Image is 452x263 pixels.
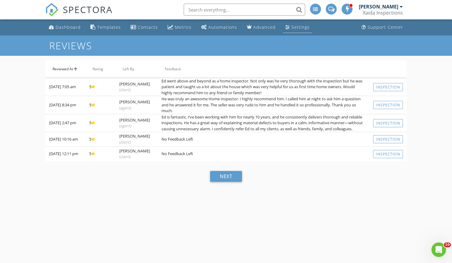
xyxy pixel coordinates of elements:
[45,96,85,114] td: [DATE] 8:34 pm
[291,24,310,30] div: Settings
[119,99,150,111] span: [PERSON_NAME]
[369,61,407,78] th: : Not sorted.
[184,4,305,16] input: Search everything...
[45,78,85,96] td: [DATE] 7:05 am
[85,114,115,132] td: 5
[45,3,59,16] img: The Best Home Inspection Software - Spectora
[444,242,451,247] span: 10
[45,132,85,147] td: [DATE] 10:16 am
[373,135,403,143] a: Inspection
[85,78,115,96] td: 5
[165,22,194,33] a: Metrics
[119,105,131,111] span: (agent)
[85,147,115,161] td: 5
[253,24,276,30] div: Advanced
[158,61,369,78] th: Feedback: Not sorted. Activate to sort ascending.
[45,147,85,161] td: [DATE] 12:11 pm
[119,148,150,160] span: [PERSON_NAME]
[158,132,369,147] td: No Feedback Left
[85,96,115,114] td: 5
[45,114,85,132] td: [DATE] 2:47 pm
[45,61,85,78] th: Reviewed At: Sorted ascending. Activate to sort descending.
[138,24,158,30] div: Contacts
[63,3,113,16] span: SPECTORA
[119,133,150,145] span: [PERSON_NAME]
[119,154,131,159] span: (client)
[88,22,123,33] a: Templates
[373,150,403,158] a: Inspection
[119,81,150,93] span: [PERSON_NAME]
[128,22,160,33] a: Contacts
[359,4,398,10] div: [PERSON_NAME]
[46,22,83,33] a: Dashboard
[85,132,115,147] td: 5
[244,22,278,33] a: Advanced
[368,24,403,30] div: Support Center
[119,87,131,92] span: (client)
[56,24,81,30] div: Dashboard
[158,147,369,161] td: No Feedback Left
[119,139,131,145] span: (client)
[431,242,446,257] iframe: Intercom live chat
[49,40,403,51] h1: Reviews
[373,101,403,109] a: Inspection
[363,10,403,16] div: Xaida Inspections
[283,22,312,33] a: Settings
[158,96,369,114] td: He was truly an awesome Home Inspector. I highly recommend him. I called him at night to ask him ...
[97,24,121,30] div: Templates
[119,117,150,129] span: [PERSON_NAME]
[373,119,403,127] a: Inspection
[208,24,237,30] div: Automations
[119,123,131,128] span: (agent)
[115,61,158,78] th: Left By: Not sorted. Activate to sort ascending.
[210,171,242,182] div: next
[45,8,113,21] a: SPECTORA
[175,24,192,30] div: Metrics
[158,114,369,132] td: Ed is fantastic. I’ve been working with him for nearly 10 years, and he consistently delivers tho...
[73,67,78,72] i: arrow_upward
[158,78,369,96] td: Ed went above and beyond as a home inspector. Not only was he very thorough with the inspection b...
[85,61,115,78] th: Rating: Not sorted. Activate to sort ascending.
[359,22,406,33] a: Support Center
[373,83,403,91] a: Inspection
[199,22,240,33] a: Automations (Advanced)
